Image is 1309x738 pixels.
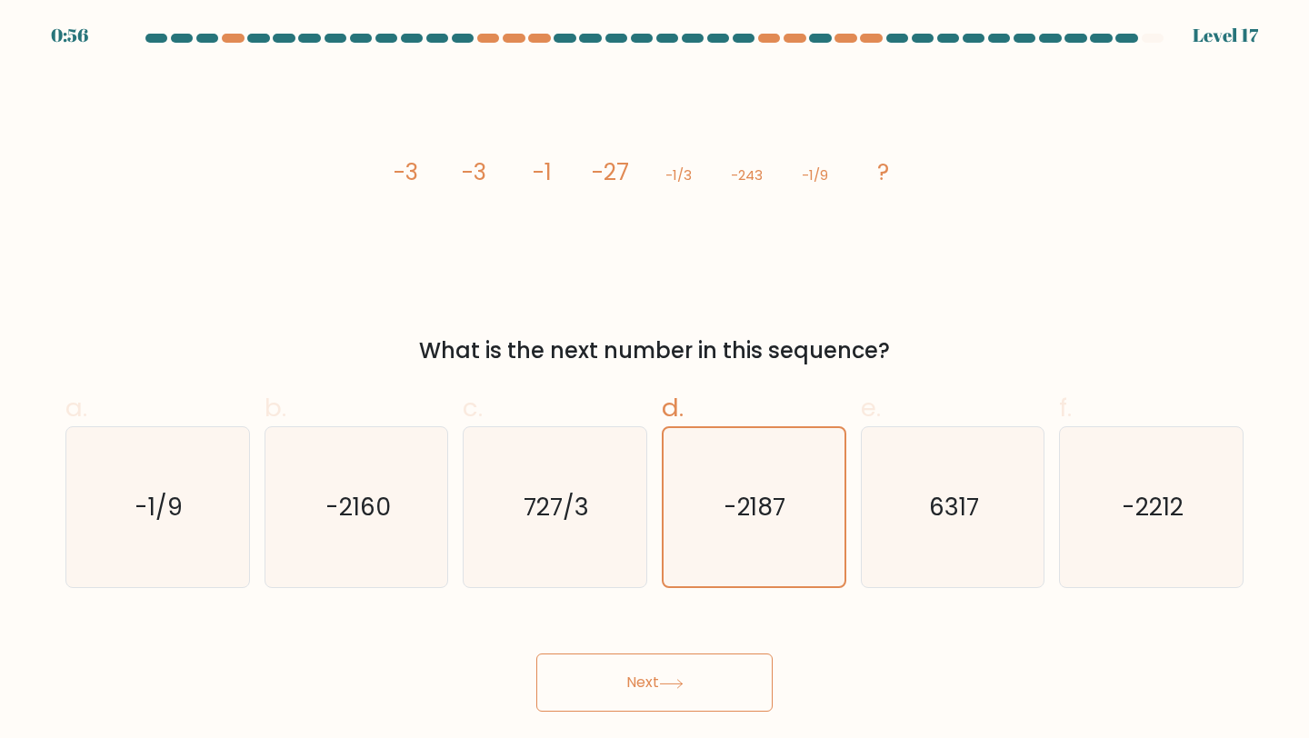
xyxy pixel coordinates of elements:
button: Next [536,653,773,712]
div: What is the next number in this sequence? [76,334,1233,367]
tspan: -1/9 [802,165,828,184]
text: 6317 [929,490,979,524]
tspan: ? [877,156,889,188]
tspan: -3 [462,156,486,188]
span: f. [1059,390,1072,425]
span: d. [662,390,684,425]
text: -2187 [725,491,786,524]
text: -1/9 [135,490,184,524]
span: c. [463,390,483,425]
tspan: -1 [533,156,552,188]
text: -2212 [1122,490,1184,524]
tspan: -243 [731,165,763,184]
text: -2160 [325,490,391,524]
div: Level 17 [1193,22,1258,49]
tspan: -1/3 [665,165,692,184]
tspan: -27 [592,156,629,188]
tspan: -3 [394,156,418,188]
span: e. [861,390,881,425]
text: 727/3 [524,490,589,524]
span: b. [265,390,286,425]
span: a. [65,390,87,425]
div: 0:56 [51,22,88,49]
